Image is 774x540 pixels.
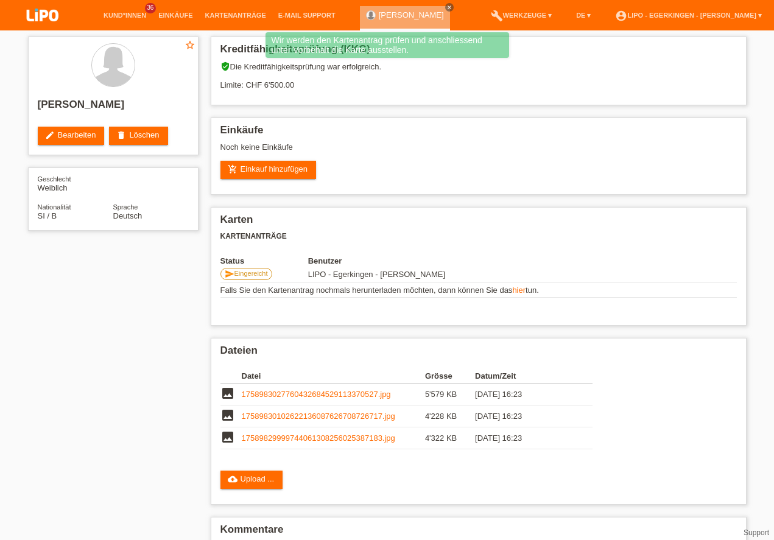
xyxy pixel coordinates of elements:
td: [DATE] 16:23 [475,427,575,449]
a: [PERSON_NAME] [379,10,444,19]
i: verified_user [220,61,230,71]
a: buildWerkzeuge ▾ [485,12,558,19]
th: Benutzer [308,256,515,265]
a: account_circleLIPO - Egerkingen - [PERSON_NAME] ▾ [609,12,768,19]
span: Nationalität [38,203,71,211]
span: Sprache [113,203,138,211]
h2: Dateien [220,345,737,363]
i: close [446,4,452,10]
h3: Kartenanträge [220,232,737,241]
td: 4'228 KB [425,405,475,427]
a: Kartenanträge [199,12,272,19]
i: send [225,269,234,279]
i: cloud_upload [228,474,237,484]
i: build [491,10,503,22]
a: close [445,3,454,12]
a: E-Mail Support [272,12,342,19]
td: Falls Sie den Kartenantrag nochmals herunterladen möchten, dann können Sie das tun. [220,283,737,298]
td: [DATE] 16:23 [475,384,575,405]
i: image [220,430,235,444]
a: 17589830102622136087626708726717.jpg [242,412,395,421]
i: account_circle [615,10,627,22]
td: 5'579 KB [425,384,475,405]
td: [DATE] 16:23 [475,405,575,427]
a: deleteLöschen [109,127,167,145]
a: LIPO pay [12,25,73,34]
i: image [220,408,235,423]
span: Eingereicht [234,270,268,277]
span: Geschlecht [38,175,71,183]
i: edit [45,130,55,140]
div: Die Kreditfähigkeitsprüfung war erfolgreich. Limite: CHF 6'500.00 [220,61,737,99]
a: hier [512,286,526,295]
a: editBearbeiten [38,127,105,145]
span: 36 [145,3,156,13]
a: 1758983027760432684529113370527.jpg [242,390,391,399]
span: Slowenien / B / 06.05.2014 [38,211,57,220]
div: Noch keine Einkäufe [220,142,737,161]
span: 27.09.2025 [308,270,445,279]
div: Weiblich [38,174,113,192]
th: Datum/Zeit [475,369,575,384]
td: 4'322 KB [425,427,475,449]
a: Einkäufe [152,12,199,19]
i: image [220,386,235,401]
a: DE ▾ [570,12,597,19]
a: 17589829999744061308256025387183.jpg [242,433,395,443]
i: add_shopping_cart [228,164,237,174]
div: Wir werden den Kartenantrag prüfen und anschliessend unter Vorbehalt die Karte ausstellen. [266,32,509,58]
th: Datei [242,369,425,384]
h2: [PERSON_NAME] [38,99,189,117]
a: cloud_uploadUpload ... [220,471,283,489]
span: Deutsch [113,211,142,220]
i: delete [116,130,126,140]
h2: Karten [220,214,737,232]
a: add_shopping_cartEinkauf hinzufügen [220,161,317,179]
th: Status [220,256,308,265]
h2: Einkäufe [220,124,737,142]
th: Grösse [425,369,475,384]
a: Support [744,528,769,537]
a: Kund*innen [97,12,152,19]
